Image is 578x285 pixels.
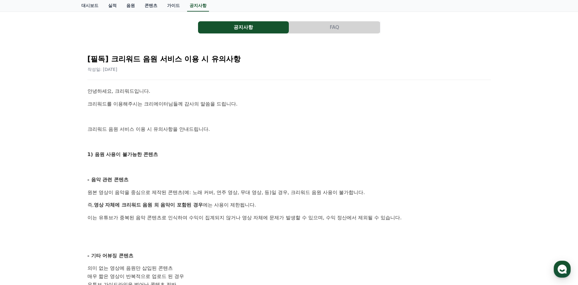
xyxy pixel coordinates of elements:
button: FAQ [289,21,380,33]
a: 대화 [40,193,78,208]
li: 매우 짧은 영상이 반복적으로 업로드 된 경우 [87,273,491,281]
strong: 영상 자체에 크리워드 음원 외 음악이 포함된 경우 [94,202,203,208]
span: 대화 [56,202,63,207]
span: 설정 [94,202,101,207]
a: 설정 [78,193,117,208]
li: 의미 없는 영상에 음원만 삽입된 콘텐츠 [87,264,491,273]
h2: [필독] 크리워드 음원 서비스 이용 시 유의사항 [87,54,491,64]
span: 작성일: [DATE] [87,67,118,72]
p: 즉, 에는 사용이 제한됩니다. [87,201,491,209]
strong: - 기타 어뷰징 콘텐츠 [87,253,133,259]
p: 원본 영상이 음악을 중심으로 제작된 콘텐츠(예: 노래 커버, 연주 영상, 무대 영상, 등)일 경우, 크리워드 음원 사용이 불가합니다. [87,189,491,196]
button: 공지사항 [198,21,289,33]
p: 크리워드 음원 서비스 이용 시 유의사항을 안내드립니다. [87,125,491,133]
span: 홈 [19,202,23,207]
p: 안녕하세요, 크리워드입니다. [87,87,491,95]
strong: 1) 음원 사용이 불가능한 콘텐츠 [87,151,158,157]
p: 크리워드를 이용해주시는 크리에이터님들께 감사의 말씀을 드립니다. [87,100,491,108]
a: 홈 [2,193,40,208]
strong: - 음악 관련 콘텐츠 [87,177,128,182]
p: 이는 유튜브가 중복된 음악 콘텐츠로 인식하여 수익이 집계되지 않거나 영상 자체에 문제가 발생할 수 있으며, 수익 정산에서 제외될 수 있습니다. [87,214,491,222]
